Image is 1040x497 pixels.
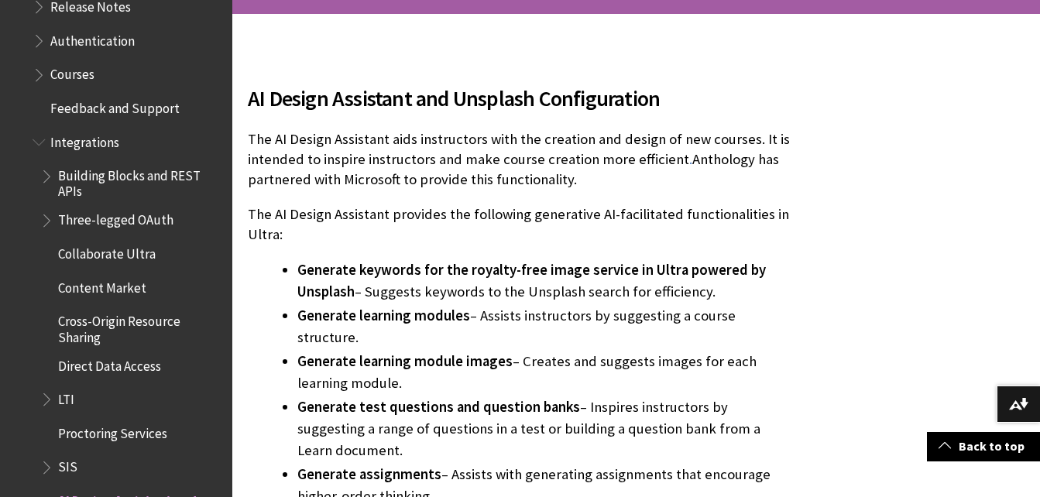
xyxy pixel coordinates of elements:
[58,309,221,345] span: Cross-Origin Resource Sharing
[297,352,513,370] span: Generate learning module images
[248,82,795,115] span: AI Design Assistant and Unsplash Configuration
[248,150,779,188] span: Anthology has partnered with Microsoft to provide this functionality.
[58,241,156,262] span: Collaborate Ultra
[50,62,94,83] span: Courses
[58,163,221,200] span: Building Blocks and REST APIs
[297,307,470,324] span: Generate learning modules
[58,275,146,296] span: Content Market
[50,95,180,116] span: Feedback and Support
[58,386,74,407] span: LTI
[50,28,135,49] span: Authentication
[689,150,692,168] span: .
[50,129,119,150] span: Integrations
[58,207,173,228] span: Three-legged OAuth
[927,432,1040,461] a: Back to top
[58,454,77,475] span: SIS
[248,130,790,168] span: The AI Design Assistant aids instructors with the creation and design of new courses. It is inten...
[297,398,760,459] span: – Inspires instructors by suggesting a range of questions in a test or building a question bank f...
[297,352,757,392] span: – Creates and suggests images for each learning module.
[297,307,736,346] span: – Assists instructors by suggesting a course structure.
[297,398,580,416] span: Generate test questions and question banks
[297,465,441,483] span: Generate assignments
[58,353,161,374] span: Direct Data Access
[355,283,716,300] span: – Suggests keywords to the Unsplash search for efficiency.
[58,420,167,441] span: Proctoring Services
[248,205,789,243] span: The AI Design Assistant provides the following generative AI-facilitated functionalities in Ultra:
[297,261,766,300] span: Generate keywords for the royalty-free image service in Ultra powered by Unsplash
